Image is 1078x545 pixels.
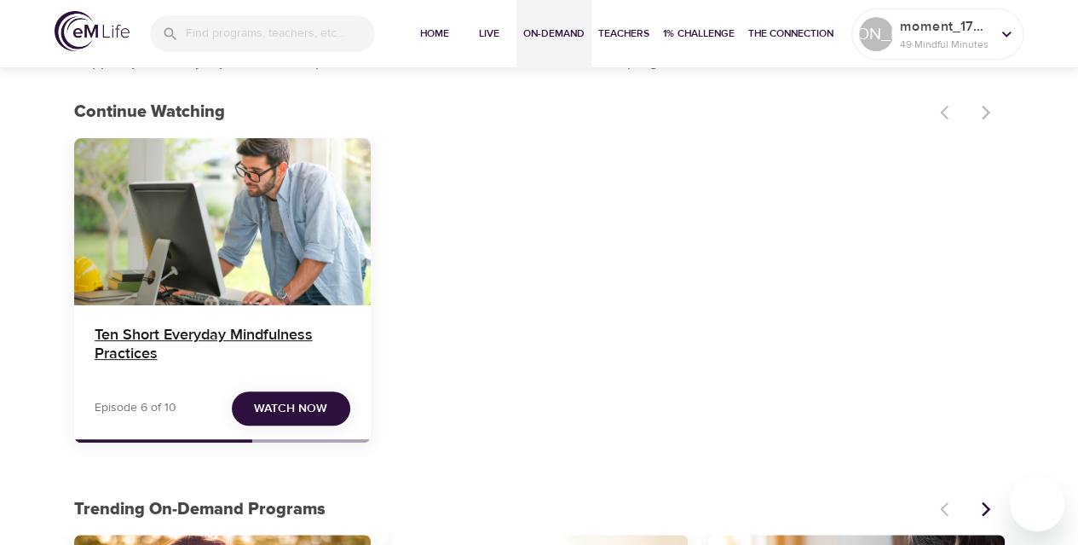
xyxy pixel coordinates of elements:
[900,37,990,52] p: 49 Mindful Minutes
[859,17,893,51] div: [PERSON_NAME]
[55,11,130,51] img: logo
[900,16,990,37] p: moment_1746717572
[95,399,176,417] p: Episode 6 of 10
[95,326,350,367] h4: Ten Short Everyday Mindfulness Practices
[74,138,371,305] button: Ten Short Everyday Mindfulness Practices
[523,25,585,43] span: On-Demand
[232,391,350,426] button: Watch Now
[598,25,649,43] span: Teachers
[186,15,375,52] input: Find programs, teachers, etc...
[748,25,833,43] span: The Connection
[74,496,930,522] p: Trending On-Demand Programs
[414,25,455,43] span: Home
[469,25,510,43] span: Live
[1010,477,1064,531] iframe: Button to launch messaging window
[254,398,327,420] span: Watch Now
[74,102,930,122] h3: Continue Watching
[967,490,1005,528] button: Next items
[663,25,735,43] span: 1% Challenge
